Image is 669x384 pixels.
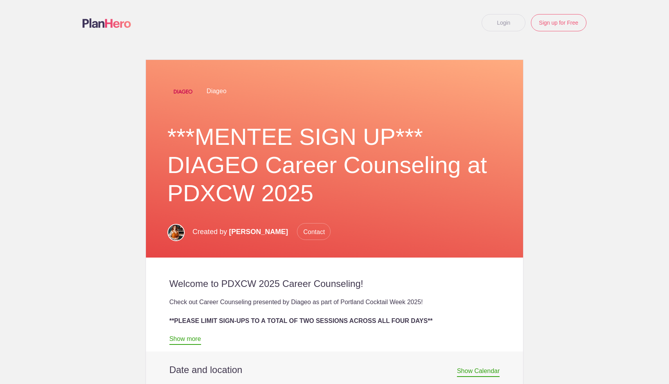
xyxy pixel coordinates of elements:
h1: ***MENTEE SIGN UP*** DIAGEO Career Counseling at PDXCW 2025 [167,123,502,207]
a: Sign up for Free [531,14,586,31]
div: We are trying to accommodate as many folks as possible to get the opportunity to connect with a m... [169,326,500,344]
div: Diageo [167,76,502,107]
div: Check out Career Counseling presented by Diageo as part of Portland Cocktail Week 2025! [169,297,500,307]
h2: Date and location [169,364,500,376]
span: [PERSON_NAME] [229,228,288,236]
strong: **PLEASE LIMIT SIGN-UPS TO A TOTAL OF TWO SESSIONS ACROSS ALL FOUR DAYS** [169,317,433,324]
img: Untitled design [167,76,199,107]
span: Show Calendar [457,368,500,377]
h2: Welcome to PDXCW 2025 Career Counseling! [169,278,500,290]
img: Headshot 2023.1 [167,224,185,241]
img: Logo main planhero [83,18,131,28]
span: Contact [297,223,331,240]
p: Created by [192,223,331,240]
a: Show more [169,335,201,345]
a: Login [482,14,525,31]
